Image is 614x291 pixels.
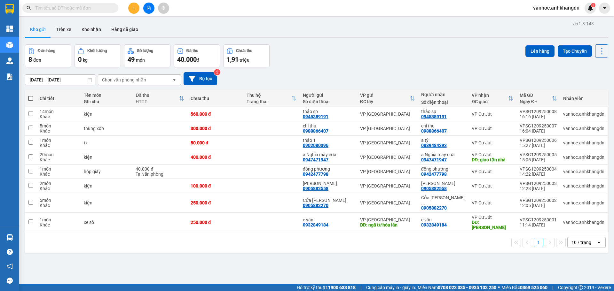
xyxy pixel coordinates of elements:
div: VP [GEOGRAPHIC_DATA] [360,183,415,188]
span: aim [161,6,166,10]
div: Đã thu [186,49,198,53]
div: VPSG1209250004 [520,166,557,172]
div: kiện [84,200,130,205]
div: VP [GEOGRAPHIC_DATA] [360,126,415,131]
div: 0988866407 [421,128,447,134]
button: Trên xe [51,22,76,37]
button: plus [128,3,139,14]
div: vanhoc.anhkhangdn [563,183,604,188]
span: | [552,284,553,291]
div: thảo 1 [303,138,354,143]
span: file-add [146,6,151,10]
div: 2 món [40,181,77,186]
span: Cung cấp máy in - giấy in: [366,284,416,291]
span: plus [132,6,136,10]
img: warehouse-icon [6,57,13,64]
div: Chưa thu [236,49,252,53]
div: 14:22 [DATE] [520,172,557,177]
button: Khối lượng0kg [75,44,121,67]
div: thảo sp [421,109,465,114]
div: Trạng thái [247,99,291,104]
div: VP Cư Jút [472,200,513,205]
div: Số lượng [137,49,153,53]
span: vanhoc.anhkhangdn [528,4,585,12]
div: Cửa Hàng Ngọc Châu [303,198,354,203]
div: VPSG1209250002 [520,198,557,203]
div: 250.000 đ [191,220,240,225]
img: solution-icon [6,73,13,80]
div: chị thu [421,123,465,128]
div: Cửa Hàng Ngọc Châu [421,195,465,205]
span: Miền Nam [418,284,496,291]
button: caret-down [599,3,610,14]
div: 400.000 đ [191,155,240,160]
svg: open [172,77,177,82]
div: 0988866407 [303,128,328,134]
div: ĐC giao [472,99,508,104]
input: Select a date range. [25,75,95,85]
div: VPSG1209250006 [520,138,557,143]
button: Đã thu40.000đ [174,44,220,67]
div: Chọn văn phòng nhận [102,77,146,83]
span: Hỗ trợ kỹ thuật: [297,284,356,291]
div: NHẬT CƯỜNG [421,181,465,186]
div: VPSG1209250001 [520,217,557,222]
span: question-circle [7,249,13,255]
div: Khác [40,143,77,148]
div: vanhoc.anhkhangdn [563,220,604,225]
th: Toggle SortBy [516,90,560,107]
div: 5 món [40,198,77,203]
img: warehouse-icon [6,234,13,241]
div: ĐC lấy [360,99,410,104]
div: VP [GEOGRAPHIC_DATA] [360,200,415,205]
div: 1 món [40,217,77,222]
div: Khối lượng [87,49,107,53]
img: warehouse-icon [6,42,13,48]
div: 0947471947 [303,157,328,162]
span: search [27,6,31,10]
div: 560.000 đ [191,111,240,117]
div: 12:05 [DATE] [520,203,557,208]
div: hốp giấy [84,169,130,174]
button: aim [158,3,169,14]
th: Toggle SortBy [468,90,516,107]
div: a tý [421,138,465,143]
div: Người nhận [421,92,465,97]
div: vanhoc.anhkhangdn [563,200,604,205]
span: 8 [28,56,32,63]
div: vanhoc.anhkhangdn [563,140,604,145]
div: 0932849184 [303,222,328,227]
button: Tạo Chuyến [558,45,592,57]
div: vanhoc.anhkhangdn [563,126,604,131]
span: | [360,284,361,291]
div: vanhoc.anhkhangdn [563,155,604,160]
div: 300.000 đ [191,126,240,131]
div: 15:27 [DATE] [520,143,557,148]
div: 5 món [40,123,77,128]
div: kiện [84,155,130,160]
div: VP Cư Jút [472,183,513,188]
span: kg [83,57,88,63]
div: tx [84,140,130,145]
img: logo-vxr [5,4,14,14]
div: Đơn hàng [38,49,55,53]
div: Ghi chú [84,99,130,104]
div: DĐ: giao tận nhà [472,157,513,162]
div: VP [GEOGRAPHIC_DATA] [360,140,415,145]
span: caret-down [602,5,608,11]
div: 0942477798 [303,172,328,177]
div: 0889484393 [421,143,447,148]
span: Miền Bắc [501,284,547,291]
button: Chưa thu1,91 triệu [223,44,270,67]
div: chị thu [303,123,354,128]
div: a Nghĩa máy cưa [421,152,465,157]
svg: open [596,240,602,245]
div: Khác [40,114,77,119]
div: HTTT [136,99,179,104]
div: vanhoc.anhkhangdn [563,169,604,174]
div: VP [GEOGRAPHIC_DATA] [360,217,415,222]
div: thùng xốp [84,126,130,131]
strong: 0369 525 060 [520,285,547,290]
div: VPSG1209250008 [520,109,557,114]
div: Tại văn phòng [136,172,184,177]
